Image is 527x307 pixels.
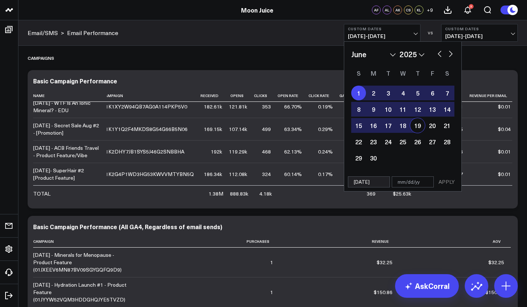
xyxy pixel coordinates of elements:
div: [DATE] - Hydration Launch #1 - Product Feature (01JYYW52VQM3HDDGHQJYE5TVZD) [33,281,128,303]
div: [DATE] - WTF Is An Ionic Mineral? - EDU [33,99,100,114]
div: Campaigns [28,49,54,66]
button: Custom Dates[DATE]-[DATE] [441,24,518,42]
div: VS [424,31,437,35]
div: AK [393,6,402,14]
a: Email Performance [67,29,118,37]
div: $25.63k [393,190,411,197]
th: Click Rate [308,90,339,102]
th: Clicks [254,90,278,102]
button: APPLY [436,176,458,187]
th: Open Rate [278,90,308,102]
div: Friday [425,67,440,79]
div: CS [404,6,413,14]
div: 121.81k [229,103,247,110]
div: Tuesday [381,67,395,79]
div: Basic Campaign Performance [33,77,117,85]
div: AL [383,6,391,14]
div: 01K2DHY7JB1SYS5J46G2SNBBHA [102,148,184,155]
div: 60.14% [284,170,302,178]
div: 192k [211,148,222,155]
div: Sunday [351,67,366,79]
span: [DATE] - [DATE] [445,33,514,39]
div: 62.13% [284,148,302,155]
div: Wednesday [395,67,410,79]
div: 324 [262,170,271,178]
th: Revenue Per Email [470,90,517,102]
th: Campaign [33,235,134,248]
a: Email/SMS [28,29,58,37]
div: $0.01 [498,170,511,178]
th: Ga4 Purchases [339,90,381,102]
div: $32.25 [377,259,392,266]
div: 186.34k [204,170,222,178]
a: Moon Juice [241,6,273,14]
div: [DATE] - ACB Friends Travel - Product Feature/Vibe [33,144,100,159]
div: KL [415,6,423,14]
div: 1.38M [209,190,223,197]
div: 499 [262,125,271,133]
div: 01K1Y1Q2F4MKDS8G54G66B5N06 [102,125,188,133]
th: Opens [229,90,254,102]
div: 353 [262,103,271,110]
div: 1 [270,289,273,296]
div: 66.70% [284,103,302,110]
div: 1 [270,259,273,266]
div: 63.34% [284,125,302,133]
div: 01K1XY2W94QB7AG0A114PKP5V0 [102,103,187,110]
div: [DATE]- SuperHair #2 [Product Feature] [33,167,100,182]
div: $0.04 [498,125,511,133]
div: 888.83k [230,190,248,197]
th: Received [200,90,229,102]
div: 0.19% [318,103,333,110]
div: TOTAL [33,190,50,197]
div: Saturday [440,67,454,79]
div: [DATE] - Secret Sale Aug #2 - [Promotion] [33,122,100,137]
div: Basic Campaign Performance (All GA4, Regardless of email sends) [33,223,222,231]
input: mm/dd/yy [392,176,434,187]
div: $0.01 [498,148,511,155]
div: 182.61k [204,103,222,110]
div: 0.29% [318,125,333,133]
div: AF [372,6,381,14]
div: $32.25 [488,259,504,266]
th: Revenue [280,235,399,248]
div: [DATE] - Minerals for Menopause - Product Feature (01JXEEV6MN87BV09SGYGQFQ9D9) [33,251,128,273]
button: Custom Dates[DATE]-[DATE] [344,24,420,42]
div: 3 [469,4,474,9]
b: Custom Dates [445,27,514,31]
div: 169.15k [204,125,222,133]
div: 4.18k [259,190,272,197]
th: Purchases [134,235,280,248]
div: Monday [366,67,381,79]
div: 112.08k [229,170,247,178]
input: mm/dd/yy [348,176,390,187]
span: [DATE] - [DATE] [348,33,416,39]
div: 369 [367,190,376,197]
div: 01K2G4P1WD3HG53KWVVMTYBN5Q [102,170,194,178]
div: 119.29k [229,148,247,155]
th: Name [33,90,107,102]
div: 0.17% [318,170,333,178]
div: 468 [262,148,271,155]
div: > [28,29,64,37]
a: AskCorral [395,274,459,298]
button: +9 [425,6,434,14]
th: Campaign [102,90,200,102]
div: Thursday [410,67,425,79]
div: 107.14k [229,125,247,133]
div: $150.86 [374,289,392,296]
div: $0.01 [498,103,511,110]
b: Custom Dates [348,27,416,31]
div: 0.24% [318,148,333,155]
span: + 9 [427,7,433,13]
th: Aov [399,235,511,248]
